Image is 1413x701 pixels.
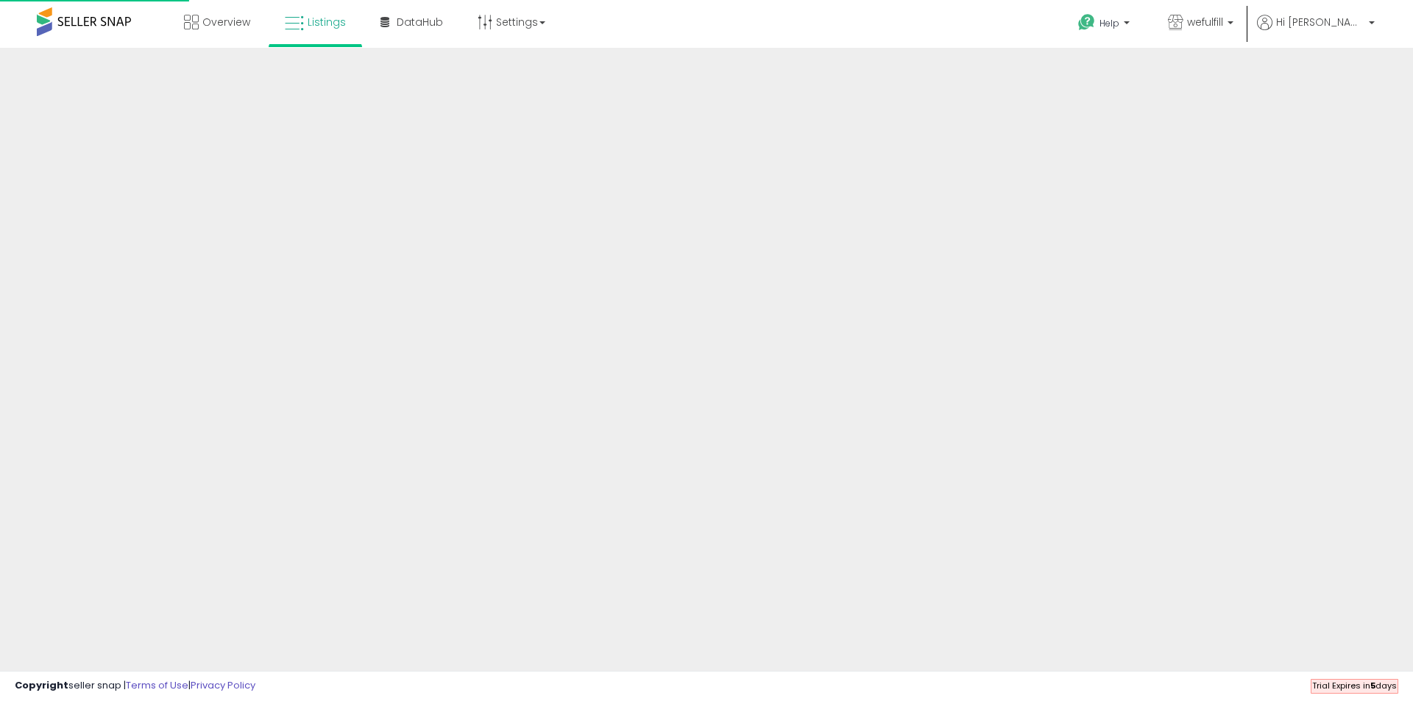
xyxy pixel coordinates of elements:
a: Hi [PERSON_NAME] [1257,15,1375,48]
span: Listings [308,15,346,29]
span: DataHub [397,15,443,29]
i: Get Help [1077,13,1096,32]
span: Hi [PERSON_NAME] [1276,15,1364,29]
span: Overview [202,15,250,29]
span: Help [1099,17,1119,29]
span: wefulfill [1187,15,1223,29]
a: Help [1066,2,1144,48]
